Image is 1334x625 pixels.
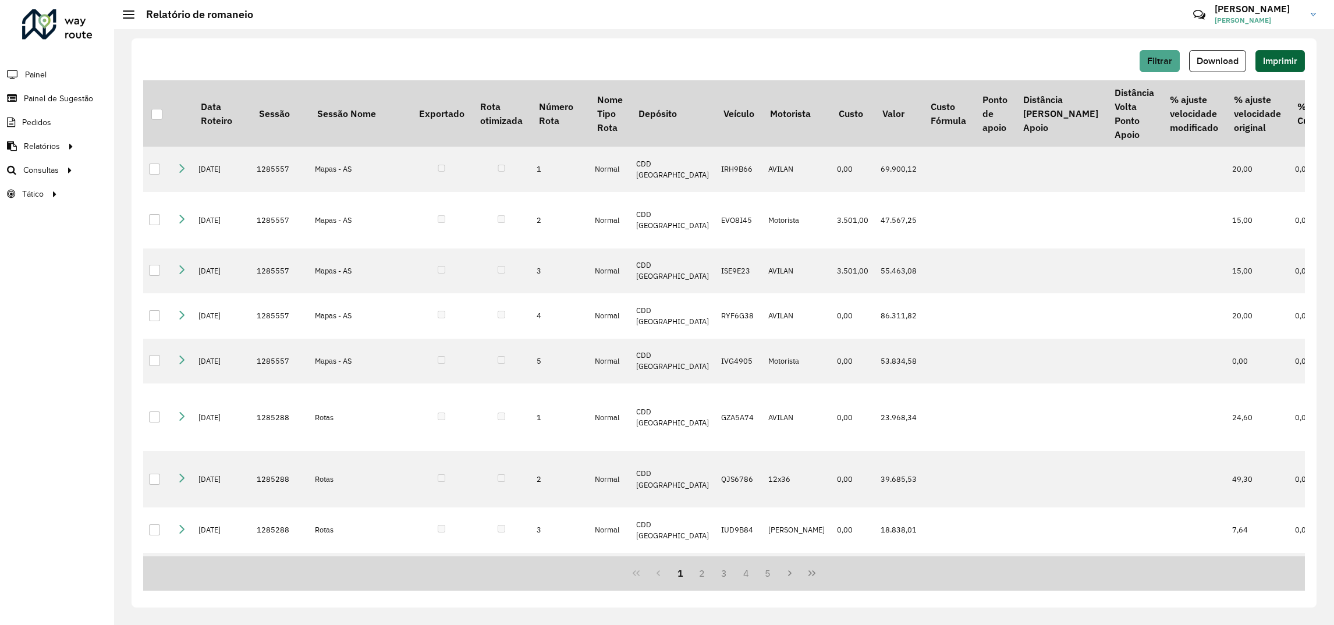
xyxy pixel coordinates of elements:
span: Filtrar [1147,56,1172,66]
td: AVILAN [762,383,831,451]
td: 1285288 [251,383,309,451]
td: 20,00 [1226,147,1289,192]
td: CDD [GEOGRAPHIC_DATA] [630,192,715,248]
th: Ponto de apoio [974,80,1015,147]
td: CDD [GEOGRAPHIC_DATA] [630,451,715,507]
th: Exportado [411,80,472,147]
td: 49,30 [1226,451,1289,507]
td: AVILAN [762,147,831,192]
td: 4 [531,553,589,598]
button: Next Page [779,562,801,584]
td: AVILAN [762,553,831,598]
td: [DATE] [193,248,251,294]
td: CDD [GEOGRAPHIC_DATA] [630,293,715,339]
span: Pedidos [22,116,51,129]
td: 18.838,01 [875,507,923,553]
td: 1285288 [251,507,309,553]
td: Rotas [309,507,411,553]
button: 4 [735,562,757,584]
td: 0,00 [831,451,875,507]
td: Normal [589,248,630,294]
td: Normal [589,507,630,553]
td: [DATE] [193,451,251,507]
th: Valor [875,80,923,147]
td: [DATE] [193,553,251,598]
td: [DATE] [193,383,251,451]
span: Tático [22,188,44,200]
button: 5 [757,562,779,584]
td: [DATE] [193,192,251,248]
button: Download [1189,50,1246,72]
td: 1285288 [251,451,309,507]
td: 0,00 [1289,192,1329,248]
td: [DATE] [193,507,251,553]
td: Rotas [309,383,411,451]
th: Distância [PERSON_NAME] Apoio [1015,80,1106,147]
button: Last Page [801,562,823,584]
td: 0,00 [1289,339,1329,384]
td: 0,00 [1289,451,1329,507]
td: 0,00 [1289,248,1329,294]
td: CDD [GEOGRAPHIC_DATA] [630,383,715,451]
td: 506,69 [831,553,875,598]
th: Sessão Nome [309,80,411,147]
td: 1 [531,383,589,451]
th: % ajuste velocidade modificado [1162,80,1226,147]
span: Painel [25,69,47,81]
td: 39.685,53 [875,451,923,507]
th: Rota otimizada [472,80,530,147]
th: Data Roteiro [193,80,251,147]
td: Mapas - AS [309,147,411,192]
td: IUD9B84 [715,507,762,553]
td: Normal [589,451,630,507]
td: 24.640,46 [875,553,923,598]
td: 24,60 [1226,383,1289,451]
td: [DATE] [193,293,251,339]
td: 4 [531,293,589,339]
td: AVILAN [762,293,831,339]
td: 20,00 [1226,293,1289,339]
th: Custo [831,80,875,147]
td: JBO0C72 [715,553,762,598]
td: IRH9B66 [715,147,762,192]
span: Imprimir [1263,56,1297,66]
td: CDD [GEOGRAPHIC_DATA] [630,248,715,294]
td: 1285557 [251,339,309,384]
td: [DATE] [193,147,251,192]
td: 0,00 [831,147,875,192]
td: 3.501,00 [831,192,875,248]
td: 12x36 [762,451,831,507]
td: Motorista [762,339,831,384]
th: % ajuste velocidade original [1226,80,1289,147]
td: 1285557 [251,248,309,294]
td: Mapas - AS [309,248,411,294]
td: CDD [GEOGRAPHIC_DATA] [630,507,715,553]
td: Mapas - AS [309,192,411,248]
td: Mapas - AS [309,293,411,339]
td: 55.463,08 [875,248,923,294]
td: 15,00 [1226,248,1289,294]
th: Sessão [251,80,309,147]
th: Nome Tipo Rota [589,80,630,147]
span: Download [1197,56,1239,66]
td: 1285557 [251,147,309,192]
td: 0,00 [1226,339,1289,384]
td: 69.900,12 [875,147,923,192]
th: Veículo [715,80,762,147]
td: Normal [589,383,630,451]
td: Normal [589,147,630,192]
td: IVG4905 [715,339,762,384]
button: 1 [669,562,691,584]
td: Normal [589,293,630,339]
td: 3 [531,248,589,294]
td: Rotas [309,451,411,507]
td: 0,00 [1289,147,1329,192]
td: 53.834,58 [875,339,923,384]
td: 5 [531,339,589,384]
th: % Custo [1289,80,1329,147]
button: 3 [713,562,735,584]
td: 0,00 [831,293,875,339]
td: 3 [531,507,589,553]
td: [DATE] [193,339,251,384]
td: Normal [589,339,630,384]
